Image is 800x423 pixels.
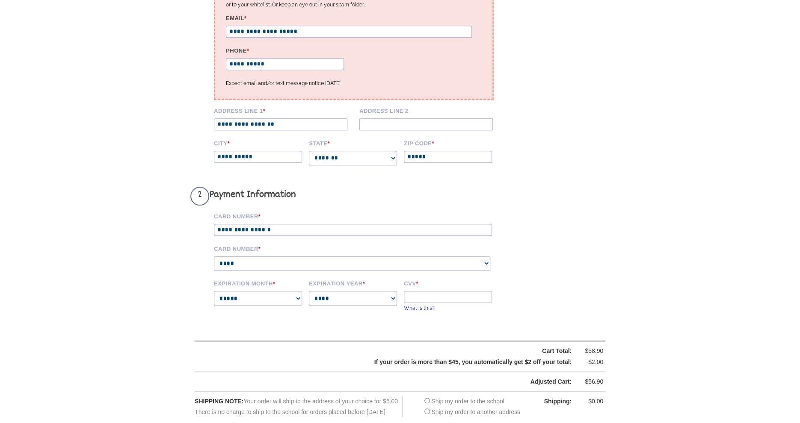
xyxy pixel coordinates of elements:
[404,305,435,311] a: What is this?
[214,139,303,147] label: City
[404,279,493,287] label: CVV
[216,357,572,367] div: If your order is more than $45, you automatically get $2 off your total:
[214,106,353,114] label: Address Line 1
[190,187,209,206] span: 2
[578,346,603,356] div: $58.90
[190,187,505,206] h3: Payment Information
[216,376,572,387] div: Adjusted Cart:
[226,46,349,54] label: Phone
[359,106,499,114] label: Address Line 2
[422,396,520,417] div: Ship my order to the school Ship my order to another address
[214,212,505,220] label: Card Number
[214,244,505,252] label: Card Number
[216,346,572,356] div: Cart Total:
[529,396,572,407] div: Shipping:
[226,79,482,88] p: Expect email and/or text message notice [DATE].
[195,398,243,405] span: SHIPPING NOTE:
[309,279,398,287] label: Expiration Year
[195,396,403,417] div: Your order will ship to the address of your choice for $5.00 There is no charge to ship to the sc...
[578,376,603,387] div: $56.90
[578,396,603,407] div: $0.00
[404,139,493,147] label: Zip code
[214,279,303,287] label: Expiration Month
[226,14,482,21] label: Email
[309,139,398,147] label: State
[578,357,603,367] div: -$2.00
